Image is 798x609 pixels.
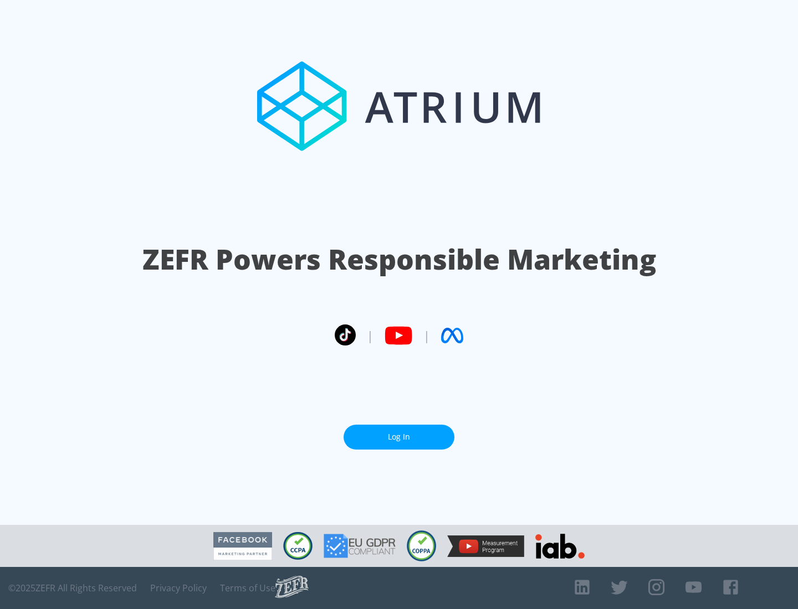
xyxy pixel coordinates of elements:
img: Facebook Marketing Partner [213,532,272,560]
span: © 2025 ZEFR All Rights Reserved [8,582,137,593]
img: YouTube Measurement Program [447,535,524,557]
span: | [423,327,430,344]
span: | [367,327,374,344]
a: Privacy Policy [150,582,207,593]
a: Terms of Use [220,582,275,593]
h1: ZEFR Powers Responsible Marketing [142,240,656,278]
img: CCPA Compliant [283,532,313,560]
img: IAB [535,534,585,559]
a: Log In [344,425,454,450]
img: COPPA Compliant [407,530,436,561]
img: GDPR Compliant [324,534,396,558]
